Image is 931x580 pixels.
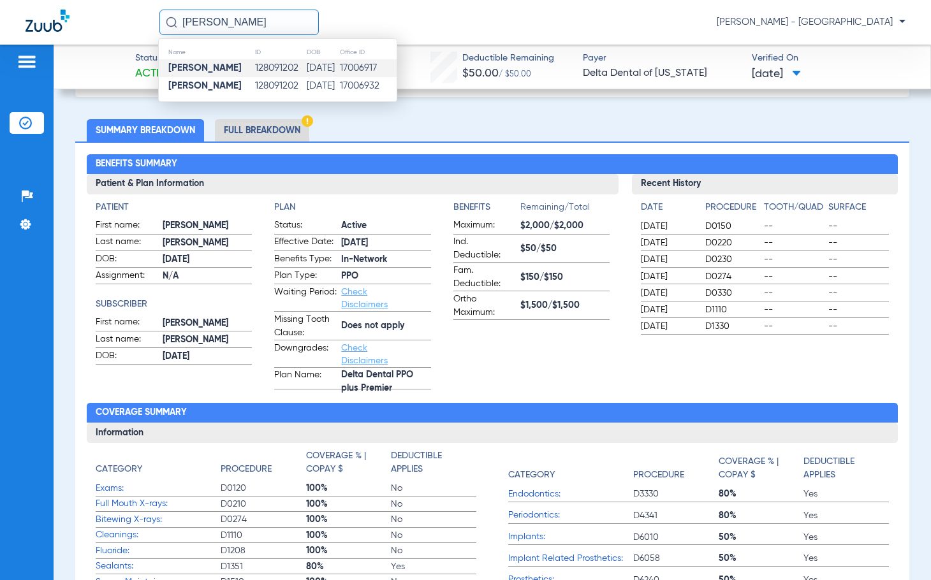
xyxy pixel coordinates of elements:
[764,201,825,214] h4: Tooth/Quad
[719,531,804,544] span: 50%
[641,253,694,266] span: [DATE]
[641,287,694,300] span: [DATE]
[163,236,252,250] span: [PERSON_NAME]
[391,513,476,526] span: No
[274,368,337,389] span: Plan Name:
[499,71,531,78] span: / $50.00
[274,201,430,214] h4: Plan
[135,66,172,82] span: Active
[641,303,694,316] span: [DATE]
[719,552,804,565] span: 50%
[96,333,158,348] span: Last name:
[306,45,340,59] th: DOB
[828,201,889,214] h4: Surface
[221,482,306,495] span: D0120
[453,264,516,291] span: Fam. Deductible:
[828,253,889,266] span: --
[453,219,516,234] span: Maximum:
[764,236,825,249] span: --
[274,342,337,367] span: Downgrades:
[705,220,759,233] span: D0150
[306,449,385,476] h4: Coverage % | Copay $
[96,560,221,573] span: Sealants:
[508,552,633,565] span: Implant Related Prosthetics:
[462,68,499,79] span: $50.00
[274,252,337,268] span: Benefits Type:
[87,119,204,141] li: Summary Breakdown
[96,544,221,558] span: Fluoride:
[274,286,337,311] span: Waiting Period:
[453,201,520,219] app-breakdown-title: Benefits
[462,52,554,65] span: Deductible Remaining
[135,52,172,65] span: Status
[764,287,825,300] span: --
[221,513,306,526] span: D0274
[633,552,719,565] span: D6058
[719,488,804,500] span: 80%
[641,201,694,214] h4: Date
[391,482,476,495] span: No
[764,220,825,233] span: --
[96,298,252,311] h4: Subscriber
[641,220,694,233] span: [DATE]
[221,560,306,573] span: D1351
[803,488,889,500] span: Yes
[453,201,520,214] h4: Benefits
[705,320,759,333] span: D1330
[705,303,759,316] span: D1110
[341,375,430,389] span: Delta Dental PPO plus Premier
[341,236,430,250] span: [DATE]
[96,269,158,284] span: Assignment:
[96,449,221,481] app-breakdown-title: Category
[705,287,759,300] span: D0330
[641,320,694,333] span: [DATE]
[391,544,476,557] span: No
[87,403,898,423] h2: Coverage Summary
[705,201,759,214] h4: Procedure
[803,531,889,544] span: Yes
[341,287,388,309] a: Check Disclaimers
[302,115,313,127] img: Hazard
[159,10,319,35] input: Search for patients
[520,201,610,219] span: Remaining/Total
[633,468,684,482] h4: Procedure
[306,560,392,573] span: 80%
[719,509,804,522] span: 80%
[339,59,397,77] td: 17006917
[632,174,898,194] h3: Recent History
[306,544,392,557] span: 100%
[96,235,158,250] span: Last name:
[705,253,759,266] span: D0230
[306,449,392,481] app-breakdown-title: Coverage % | Copay $
[163,333,252,347] span: [PERSON_NAME]
[87,154,898,175] h2: Benefits Summary
[274,219,337,234] span: Status:
[641,236,694,249] span: [DATE]
[828,236,889,249] span: --
[87,174,619,194] h3: Patient & Plan Information
[163,219,252,233] span: [PERSON_NAME]
[96,219,158,234] span: First name:
[764,201,825,219] app-breakdown-title: Tooth/Quad
[166,17,177,28] img: Search Icon
[96,482,221,495] span: Exams:
[453,235,516,262] span: Ind. Deductible:
[719,455,797,482] h4: Coverage % | Copay $
[163,317,252,330] span: [PERSON_NAME]
[163,350,252,363] span: [DATE]
[96,315,158,331] span: First name:
[717,16,905,29] span: [PERSON_NAME] - [GEOGRAPHIC_DATA]
[583,66,741,82] span: Delta Dental of [US_STATE]
[828,287,889,300] span: --
[96,463,142,476] h4: Category
[867,519,931,580] div: Chat Widget
[168,63,242,73] strong: [PERSON_NAME]
[828,303,889,316] span: --
[391,498,476,511] span: No
[163,253,252,266] span: [DATE]
[96,497,221,511] span: Full Mouth X-rays:
[764,253,825,266] span: --
[221,449,306,481] app-breakdown-title: Procedure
